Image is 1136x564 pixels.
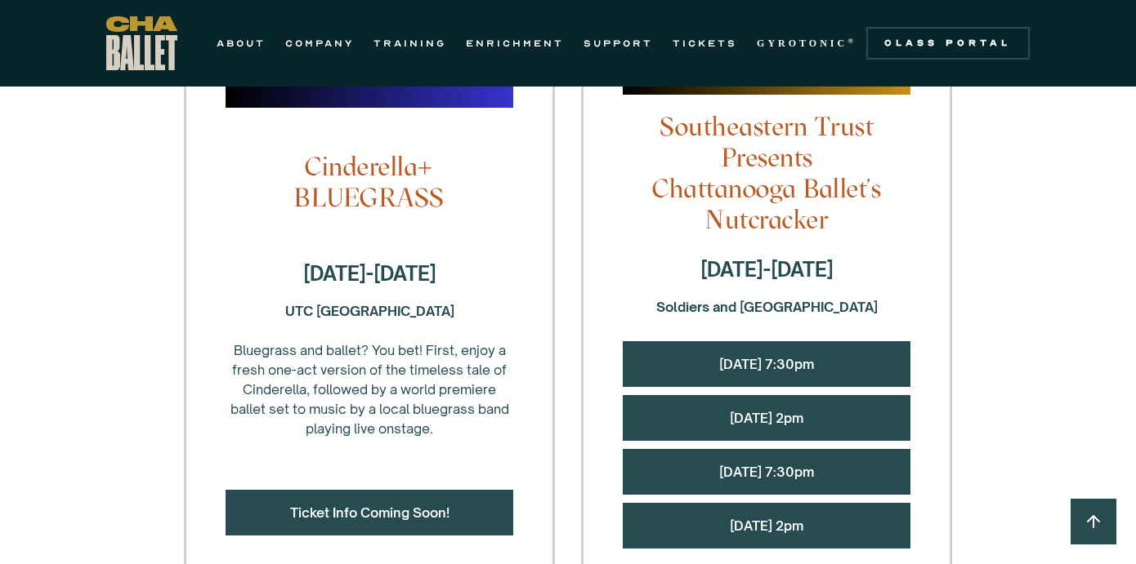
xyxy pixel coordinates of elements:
sup: ® [848,37,856,45]
h4: Cinderella+ BLUEGRASS [226,151,513,213]
a: [DATE] 2pm [730,517,803,534]
a: [DATE] 7:30pm [719,356,814,372]
a: TRAINING [373,33,446,53]
strong: GYROTONIC [757,38,848,49]
a: home [106,16,177,70]
h4: [DATE]-[DATE] [623,256,910,282]
a: Class Portal [866,27,1030,60]
a: [DATE] 7:30pm [719,464,814,480]
a: TICKETS [673,33,737,53]
strong: [DATE]-[DATE] [303,261,436,286]
a: Ticket Info Coming Soon! [290,504,449,521]
div: Class Portal [876,37,1020,50]
a: ABOUT [217,33,266,53]
div: Bluegrass and ballet? You bet! First, enjoy a fresh one-act version of the timeless tale of Cinde... [226,301,513,438]
a: ENRICHMENT [466,33,564,53]
h4: Southeastern Trust Presents Chattanooga Ballet's Nutcracker [623,111,910,235]
a: GYROTONIC® [757,33,856,53]
a: [DATE] 2pm [730,410,803,426]
a: COMPANY [285,33,354,53]
a: SUPPORT [584,33,653,53]
strong: UTC [GEOGRAPHIC_DATA] [285,303,454,319]
strong: Soldiers and [GEOGRAPHIC_DATA] [656,299,878,315]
